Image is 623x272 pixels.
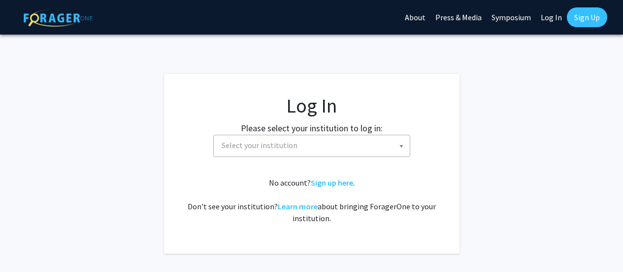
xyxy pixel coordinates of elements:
a: Sign Up [567,7,607,27]
img: ForagerOne Logo [24,9,93,27]
span: Select your institution [213,135,410,157]
div: No account? . Don't see your institution? about bringing ForagerOne to your institution. [184,177,440,224]
h1: Log In [184,94,440,117]
a: Sign up here [311,178,353,188]
a: Learn more about bringing ForagerOne to your institution [278,201,318,211]
span: Select your institution [218,135,410,155]
label: Please select your institution to log in: [241,121,383,135]
span: Select your institution [222,140,297,150]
